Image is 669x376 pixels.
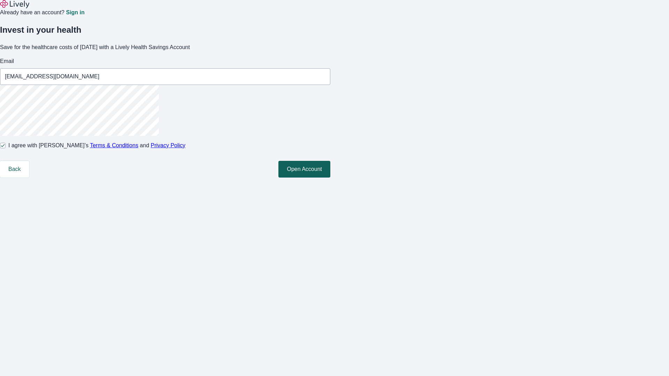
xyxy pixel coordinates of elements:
[8,141,185,150] span: I agree with [PERSON_NAME]’s and
[66,10,84,15] a: Sign in
[151,142,186,148] a: Privacy Policy
[90,142,138,148] a: Terms & Conditions
[278,161,330,178] button: Open Account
